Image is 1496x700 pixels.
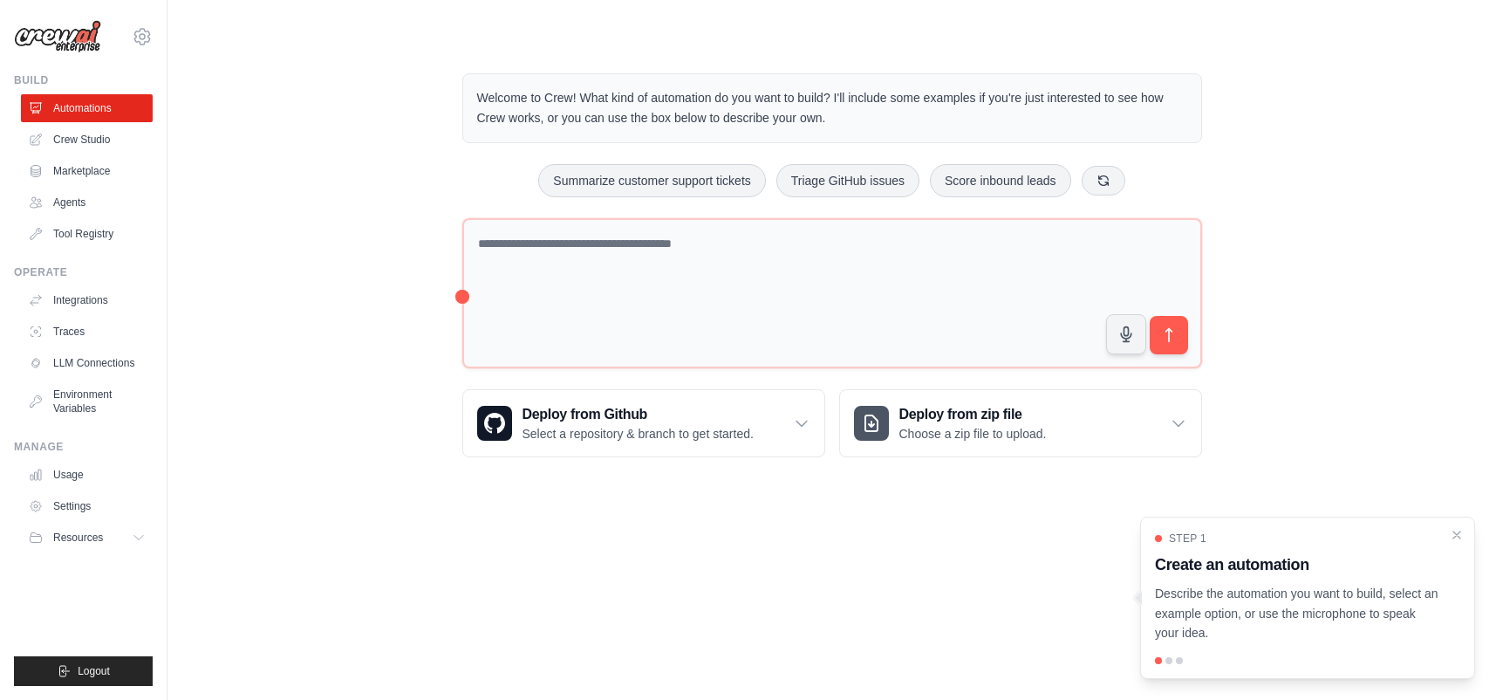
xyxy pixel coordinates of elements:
button: Logout [14,656,153,686]
a: Crew Studio [21,126,153,154]
h3: Create an automation [1155,552,1439,577]
button: Score inbound leads [930,164,1071,197]
a: Traces [21,318,153,346]
span: Step 1 [1169,532,1206,546]
p: Welcome to Crew! What kind of automation do you want to build? I'll include some examples if you'... [477,88,1187,128]
a: Integrations [21,286,153,314]
a: Agents [21,189,153,216]
img: Logo [14,20,101,53]
a: Environment Variables [21,381,153,422]
div: Build [14,73,153,87]
div: Manage [14,440,153,454]
span: Logout [78,664,110,678]
h3: Deploy from zip file [899,404,1047,425]
a: Automations [21,94,153,122]
a: Settings [21,492,153,520]
button: Close walkthrough [1450,528,1464,542]
button: Resources [21,524,153,552]
button: Summarize customer support tickets [538,164,765,197]
a: Tool Registry [21,220,153,248]
div: Operate [14,265,153,279]
a: LLM Connections [21,349,153,377]
h3: Deploy from Github [523,404,754,425]
a: Usage [21,461,153,489]
button: Triage GitHub issues [776,164,919,197]
p: Select a repository & branch to get started. [523,425,754,443]
p: Choose a zip file to upload. [899,425,1047,443]
span: Resources [53,531,103,545]
p: Describe the automation you want to build, select an example option, or use the microphone to spe... [1155,584,1439,643]
a: Marketplace [21,157,153,185]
